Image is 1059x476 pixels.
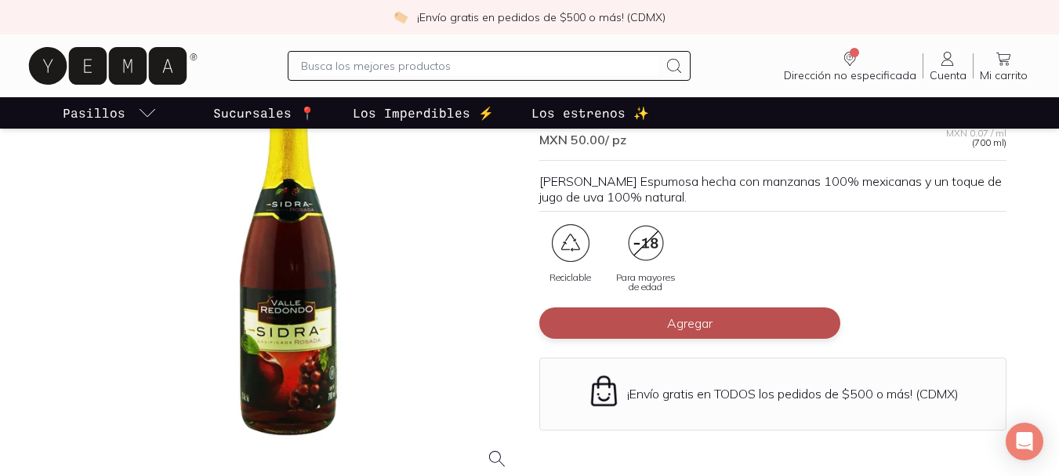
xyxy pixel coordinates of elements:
a: pasillo-todos-link [60,97,160,129]
a: Los estrenos ✨ [528,97,652,129]
img: Envío [587,374,621,408]
input: Busca los mejores productos [301,56,659,75]
span: (700 ml) [972,138,1006,147]
a: Los Imperdibles ⚡️ [350,97,497,129]
p: Sucursales 📍 [213,104,315,122]
span: Para mayores de edad [615,273,677,292]
span: MXN 0.07 / ml [946,129,1006,138]
span: Cuenta [930,68,967,82]
button: Agregar [539,307,840,339]
span: MXN 50.00 / pz [539,132,626,147]
a: Mi carrito [974,49,1034,82]
a: Sucursales 📍 [210,97,318,129]
span: Dirección no especificada [784,68,916,82]
div: Open Intercom Messenger [1006,423,1043,460]
p: ¡Envío gratis en TODOS los pedidos de $500 o más! (CDMX) [627,386,959,402]
a: Cuenta [923,49,973,82]
p: Pasillos [63,104,125,122]
p: Los Imperdibles ⚡️ [353,104,494,122]
img: check [393,10,408,24]
div: [PERSON_NAME] Espumosa hecha con manzanas 100% mexicanas y un toque de jugo de uva 100% natural. [539,173,1006,205]
span: Agregar [667,315,713,331]
img: -18-2-02_f49b16e6-ee04-45ac-b27b-b7105177505a=fwebp-q70-w96 [627,224,665,262]
span: Reciclable [549,273,591,282]
img: certificate_48a53943-26ef-4015-b3aa-8f4c5fdc4728=fwebp-q70-w96 [552,224,589,262]
p: ¡Envío gratis en pedidos de $500 o más! (CDMX) [417,9,666,25]
p: Los estrenos ✨ [531,104,649,122]
span: Mi carrito [980,68,1028,82]
a: Dirección no especificada [778,49,923,82]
